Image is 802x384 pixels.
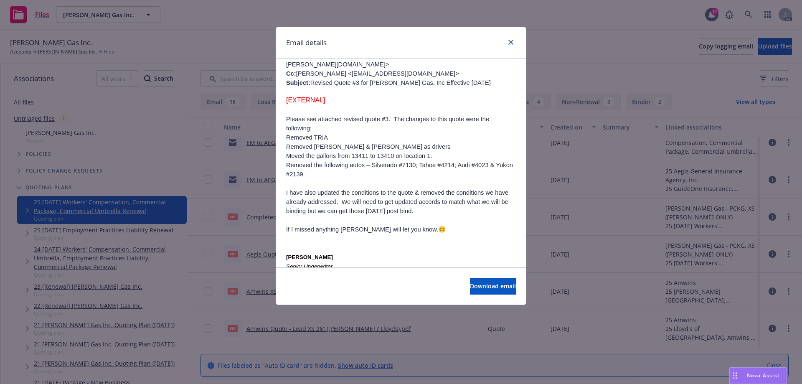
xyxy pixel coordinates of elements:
[286,37,327,48] h1: Email details
[747,372,780,379] span: Nova Assist
[286,153,432,159] span: Moved the gallons from 13411 to 13410 on location 1.
[438,226,446,233] span: 😊
[286,226,438,233] span: If I missed anything [PERSON_NAME] will let you know.
[506,37,516,47] a: close
[286,189,508,214] span: I have also updated the conditions to the quote & removed the conditions we have already addresse...
[286,162,513,178] span: Removed the following autos – Silverado #7130; Tahoe #4214; Audi #4023 & Yukon #2139.
[286,134,328,141] span: Removed TRIA
[286,116,489,132] span: Please see attached revised quote #3. The changes to this quote were the following:
[729,367,787,384] button: Nova Assist
[286,263,332,270] span: Senior Underwriter
[730,368,740,384] div: Drag to move
[470,278,516,295] button: Download email
[286,70,296,77] b: Cc:
[286,254,333,260] span: [PERSON_NAME]
[286,79,310,86] b: Subject:
[470,282,516,290] span: Download email
[286,97,325,104] span: [EXTERNAL]
[286,143,450,150] span: Removed [PERSON_NAME] & [PERSON_NAME] as drivers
